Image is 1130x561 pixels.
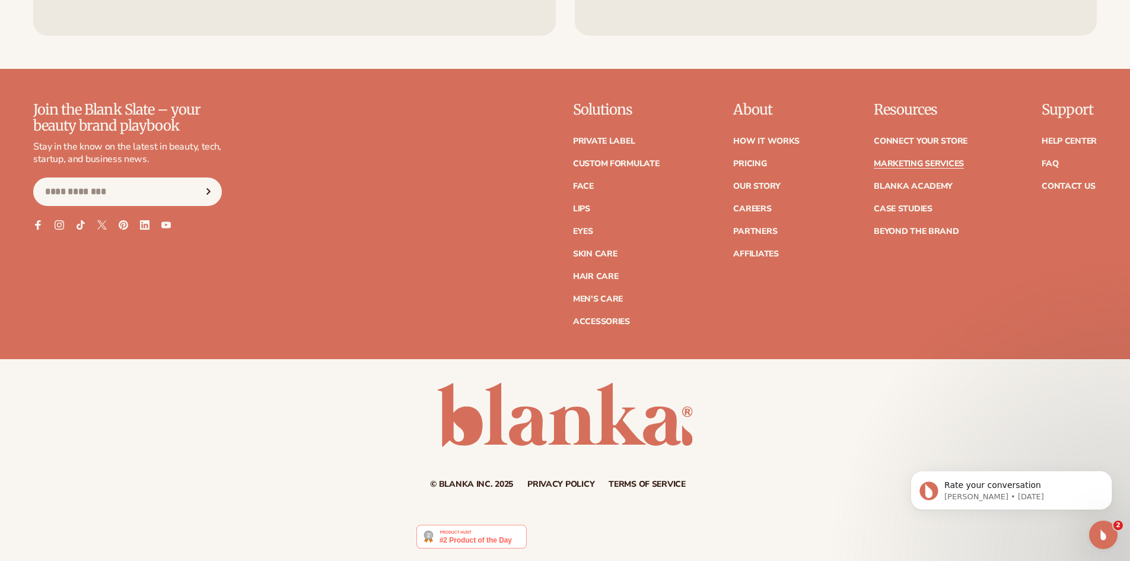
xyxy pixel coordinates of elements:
[573,250,617,258] a: Skin Care
[733,102,800,118] p: About
[1042,160,1058,168] a: FAQ
[733,227,777,236] a: Partners
[874,137,967,145] a: Connect your store
[1089,521,1118,549] iframe: Intercom live chat
[573,272,618,281] a: Hair Care
[430,478,513,490] small: © Blanka Inc. 2025
[33,141,222,166] p: Stay in the know on the latest in beauty, tech, startup, and business news.
[1042,102,1097,118] p: Support
[573,160,660,168] a: Custom formulate
[874,182,953,191] a: Blanka Academy
[573,205,590,213] a: Lips
[733,182,780,191] a: Our Story
[416,525,526,549] img: Blanka - Start a beauty or cosmetic line in under 5 minutes | Product Hunt
[733,205,771,213] a: Careers
[573,318,630,326] a: Accessories
[573,295,623,303] a: Men's Care
[195,178,221,206] button: Subscribe
[573,227,593,236] a: Eyes
[733,160,766,168] a: Pricing
[573,102,660,118] p: Solutions
[893,446,1130,529] iframe: Intercom notifications message
[1042,182,1095,191] a: Contact Us
[573,182,594,191] a: Face
[33,102,222,134] p: Join the Blank Slate – your beauty brand playbook
[1042,137,1097,145] a: Help Center
[733,250,778,258] a: Affiliates
[874,227,959,236] a: Beyond the brand
[733,137,800,145] a: How It Works
[874,205,932,213] a: Case Studies
[573,137,635,145] a: Private label
[874,102,967,118] p: Resources
[536,524,714,555] iframe: Customer reviews powered by Trustpilot
[874,160,964,168] a: Marketing services
[609,480,686,489] a: Terms of service
[1113,521,1123,530] span: 2
[527,480,594,489] a: Privacy policy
